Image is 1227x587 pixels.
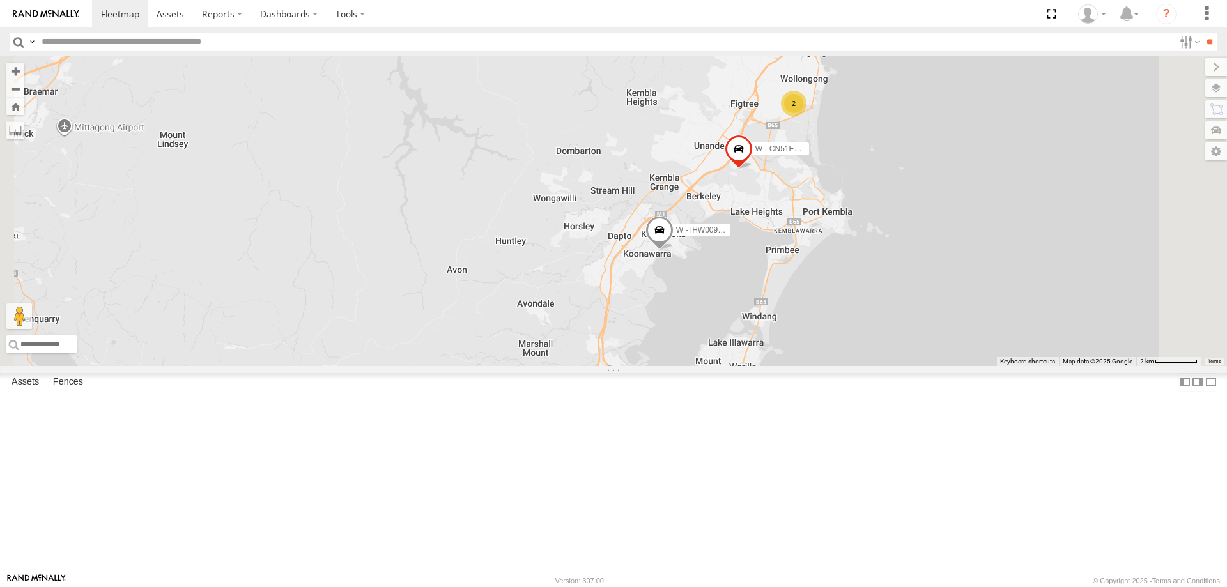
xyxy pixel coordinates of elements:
span: W - IHW009 - [PERSON_NAME] [676,225,788,234]
button: Zoom Home [6,98,24,115]
div: Tye Clark [1074,4,1111,24]
a: Terms and Conditions [1152,577,1220,584]
div: © Copyright 2025 - [1093,577,1220,584]
button: Drag Pegman onto the map to open Street View [6,303,32,329]
button: Zoom out [6,80,24,98]
button: Zoom in [6,63,24,80]
a: Visit our Website [7,574,66,587]
i: ? [1156,4,1177,24]
label: Search Query [27,33,37,51]
button: Map Scale: 2 km per 64 pixels [1136,357,1201,366]
span: Map data ©2025 Google [1063,358,1132,365]
label: Dock Summary Table to the Right [1191,373,1204,392]
div: 2 [781,91,806,116]
span: 2 km [1140,358,1154,365]
label: Fences [47,373,89,391]
label: Assets [5,373,45,391]
label: Dock Summary Table to the Left [1178,373,1191,392]
label: Search Filter Options [1175,33,1202,51]
a: Terms (opens in new tab) [1208,359,1221,364]
label: Map Settings [1205,142,1227,160]
label: Hide Summary Table [1205,373,1217,392]
span: W - CN51ES - [PERSON_NAME] [755,144,869,153]
label: Measure [6,121,24,139]
button: Keyboard shortcuts [1000,357,1055,366]
img: rand-logo.svg [13,10,79,19]
div: Version: 307.00 [555,577,604,584]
